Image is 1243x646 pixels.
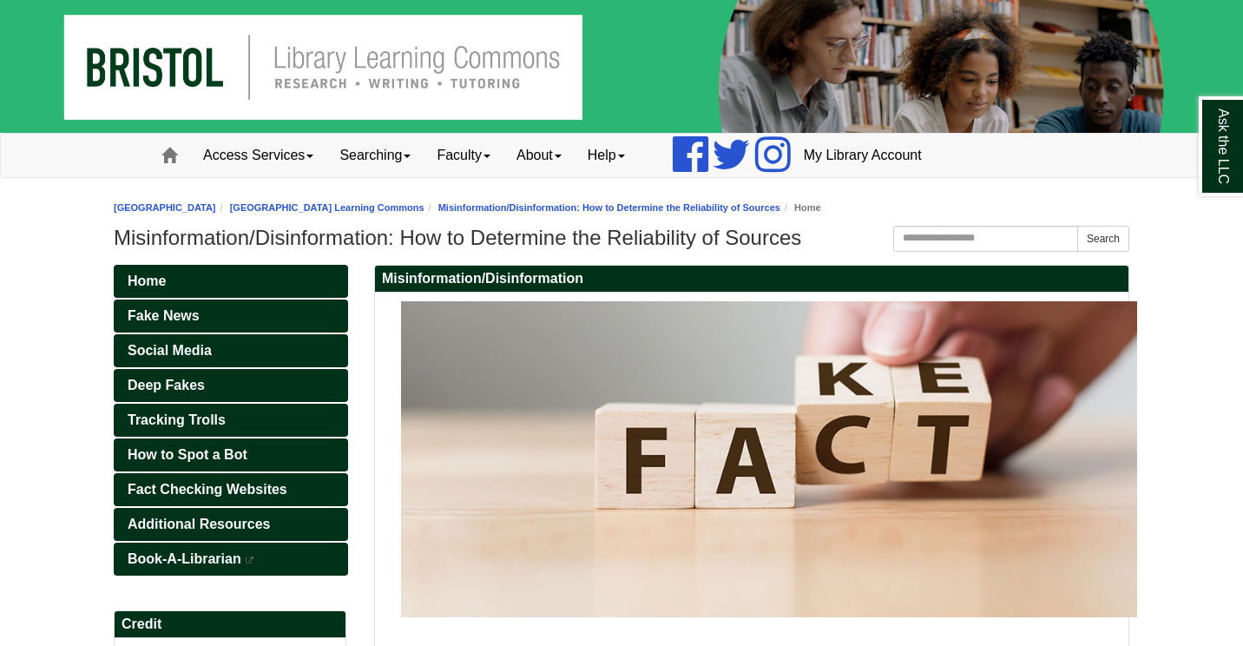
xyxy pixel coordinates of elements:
img: fake [401,301,1137,617]
a: Fake News [114,300,348,333]
a: Social Media [114,334,348,367]
h2: Misinformation/Disinformation [375,266,1128,293]
a: Fact Checking Websites [114,473,348,506]
li: Home [780,200,821,216]
h1: Misinformation/Disinformation: How to Determine the Reliability of Sources [114,226,1129,250]
a: Book-A-Librarian [114,543,348,576]
a: [GEOGRAPHIC_DATA] [114,202,216,213]
a: How to Spot a Bot [114,438,348,471]
span: Fact Checking Websites [128,482,287,497]
a: Faculty [424,134,503,177]
a: About [503,134,575,177]
nav: breadcrumb [114,200,1129,216]
a: [GEOGRAPHIC_DATA] Learning Commons [230,202,424,213]
span: Tracking Trolls [128,412,226,427]
a: Tracking Trolls [114,404,348,437]
h2: Credit [115,611,345,638]
span: Fake News [128,308,200,323]
span: Social Media [128,343,212,358]
a: Home [114,265,348,298]
a: My Library Account [791,134,935,177]
span: Additional Resources [128,517,270,531]
span: Deep Fakes [128,378,205,392]
a: Misinformation/Disinformation: How to Determine the Reliability of Sources [438,202,780,213]
span: How to Spot a Bot [128,447,247,462]
button: Search [1077,226,1129,252]
a: Help [575,134,638,177]
span: Home [128,274,166,288]
i: This link opens in a new window [245,557,255,564]
span: Book-A-Librarian [128,551,241,566]
a: Additional Resources [114,508,348,541]
a: Access Services [190,134,326,177]
a: Deep Fakes [114,369,348,402]
a: Searching [326,134,424,177]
